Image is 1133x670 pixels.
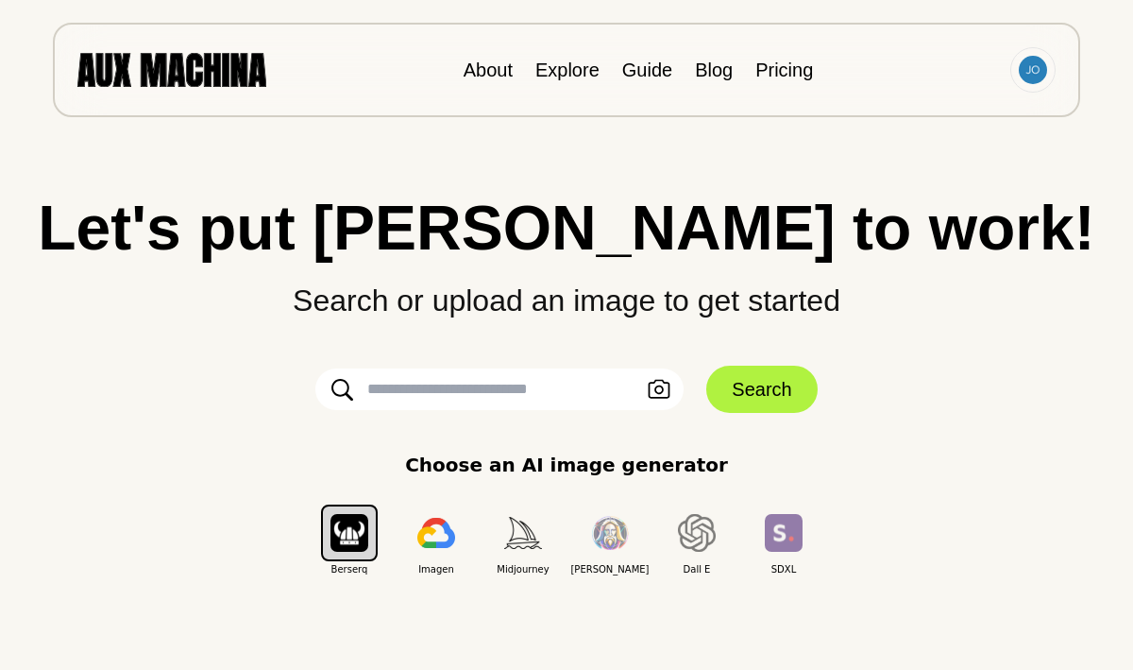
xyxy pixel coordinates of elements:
button: Search [706,366,817,413]
a: Blog [695,60,733,80]
a: Pricing [755,60,813,80]
p: Choose an AI image generator [405,451,728,479]
img: Midjourney [504,517,542,548]
span: Midjourney [480,562,566,576]
span: [PERSON_NAME] [566,562,653,576]
a: Guide [622,60,672,80]
span: Imagen [393,562,480,576]
h1: Let's put [PERSON_NAME] to work! [38,197,1095,259]
img: AUX MACHINA [77,53,266,86]
img: Leonardo [591,516,629,551]
p: Search or upload an image to get started [38,259,1095,323]
span: Berserq [306,562,393,576]
img: Berserq [330,514,368,551]
img: SDXL [765,514,803,551]
span: Dall E [653,562,740,576]
a: About [464,60,513,80]
img: Dall E [678,514,716,552]
span: SDXL [740,562,827,576]
img: Avatar [1019,56,1047,84]
a: Explore [535,60,600,80]
img: Imagen [417,518,455,548]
